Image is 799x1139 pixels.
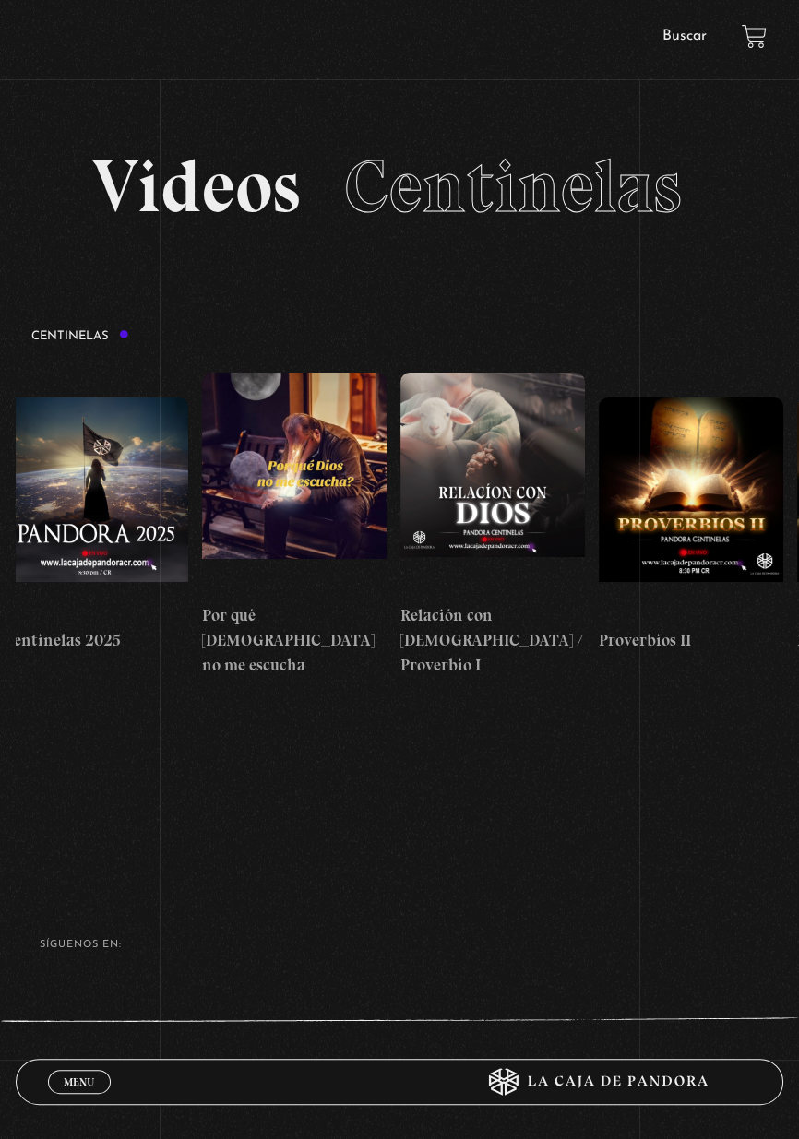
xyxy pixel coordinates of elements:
a: Centinelas 2025 [4,361,188,691]
a: Proverbios II [599,361,783,691]
span: Menu [64,1076,94,1087]
h4: Proverbios II [599,628,783,653]
span: Cerrar [58,1092,101,1105]
h4: Centinelas 2025 [4,628,188,653]
a: Relación con [DEMOGRAPHIC_DATA] / Proverbio I [400,361,585,691]
a: Por qué [DEMOGRAPHIC_DATA] no me escucha [202,361,387,691]
h3: Centinelas [31,329,129,342]
span: Centinelas [344,142,681,231]
h2: Videos [92,149,706,223]
a: View your shopping cart [742,24,767,49]
h4: Relación con [DEMOGRAPHIC_DATA] / Proverbio I [400,603,585,678]
h4: SÍguenos en: [40,940,758,950]
a: Buscar [662,29,707,43]
h4: Por qué [DEMOGRAPHIC_DATA] no me escucha [202,603,387,678]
